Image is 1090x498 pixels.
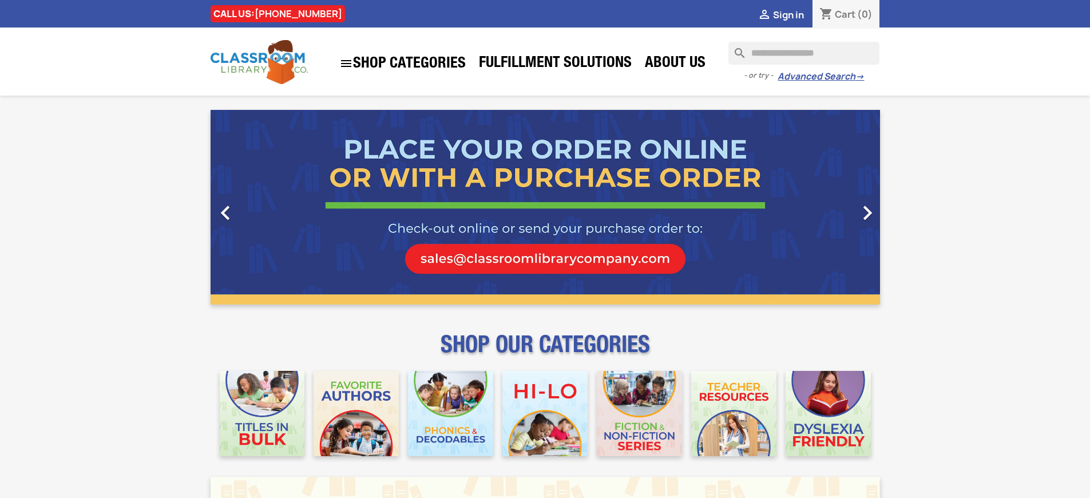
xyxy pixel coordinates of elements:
span: → [855,71,864,82]
a: Fulfillment Solutions [473,53,637,76]
i:  [758,9,771,22]
img: CLC_Bulk_Mobile.jpg [220,371,305,456]
a: Previous [211,110,311,305]
a: Next [779,110,880,305]
img: CLC_Phonics_And_Decodables_Mobile.jpg [408,371,493,456]
i: search [728,42,742,56]
a:  Sign in [758,9,804,21]
a: [PHONE_NUMBER] [255,7,342,20]
input: Search [728,42,879,65]
i: shopping_cart [819,8,833,22]
ul: Carousel container [211,110,880,305]
p: SHOP OUR CATEGORIES [211,341,880,362]
img: CLC_Favorite_Authors_Mobile.jpg [314,371,399,456]
a: Advanced Search→ [778,71,864,82]
span: (0) [857,8,873,21]
img: Classroom Library Company [211,40,308,84]
img: CLC_HiLo_Mobile.jpg [502,371,588,456]
img: CLC_Teacher_Resources_Mobile.jpg [691,371,776,456]
span: Sign in [773,9,804,21]
a: About Us [639,53,711,76]
img: CLC_Fiction_Nonfiction_Mobile.jpg [597,371,682,456]
span: - or try - [744,70,778,81]
i:  [339,57,353,70]
div: CALL US: [211,5,345,22]
img: CLC_Dyslexia_Mobile.jpg [786,371,871,456]
i:  [853,199,882,227]
span: Cart [835,8,855,21]
a: SHOP CATEGORIES [334,51,471,76]
i:  [211,199,240,227]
